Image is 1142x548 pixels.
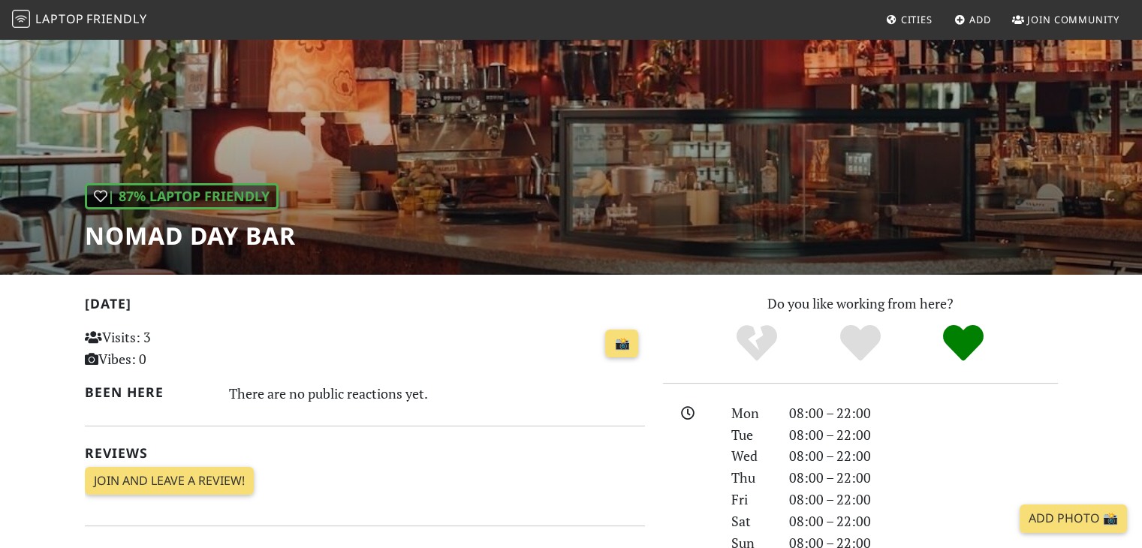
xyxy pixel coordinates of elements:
[85,183,279,209] div: | 87% Laptop Friendly
[780,510,1067,532] div: 08:00 – 22:00
[1020,504,1127,533] a: Add Photo 📸
[85,327,260,370] p: Visits: 3 Vibes: 0
[85,384,212,400] h2: Been here
[780,445,1067,467] div: 08:00 – 22:00
[722,424,779,446] div: Tue
[1027,13,1119,26] span: Join Community
[722,467,779,489] div: Thu
[85,445,645,461] h2: Reviews
[85,467,254,495] a: Join and leave a review!
[722,489,779,510] div: Fri
[780,424,1067,446] div: 08:00 – 22:00
[911,323,1015,364] div: Definitely!
[969,13,991,26] span: Add
[12,7,147,33] a: LaptopFriendly LaptopFriendly
[780,402,1067,424] div: 08:00 – 22:00
[809,323,912,364] div: Yes
[86,11,146,27] span: Friendly
[722,445,779,467] div: Wed
[948,6,997,33] a: Add
[85,296,645,318] h2: [DATE]
[229,381,645,405] div: There are no public reactions yet.
[85,221,296,250] h1: Nomad Day Bar
[780,489,1067,510] div: 08:00 – 22:00
[722,402,779,424] div: Mon
[722,510,779,532] div: Sat
[12,10,30,28] img: LaptopFriendly
[780,467,1067,489] div: 08:00 – 22:00
[35,11,84,27] span: Laptop
[705,323,809,364] div: No
[880,6,939,33] a: Cities
[1006,6,1125,33] a: Join Community
[901,13,933,26] span: Cities
[663,293,1058,315] p: Do you like working from here?
[605,330,638,358] a: 📸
